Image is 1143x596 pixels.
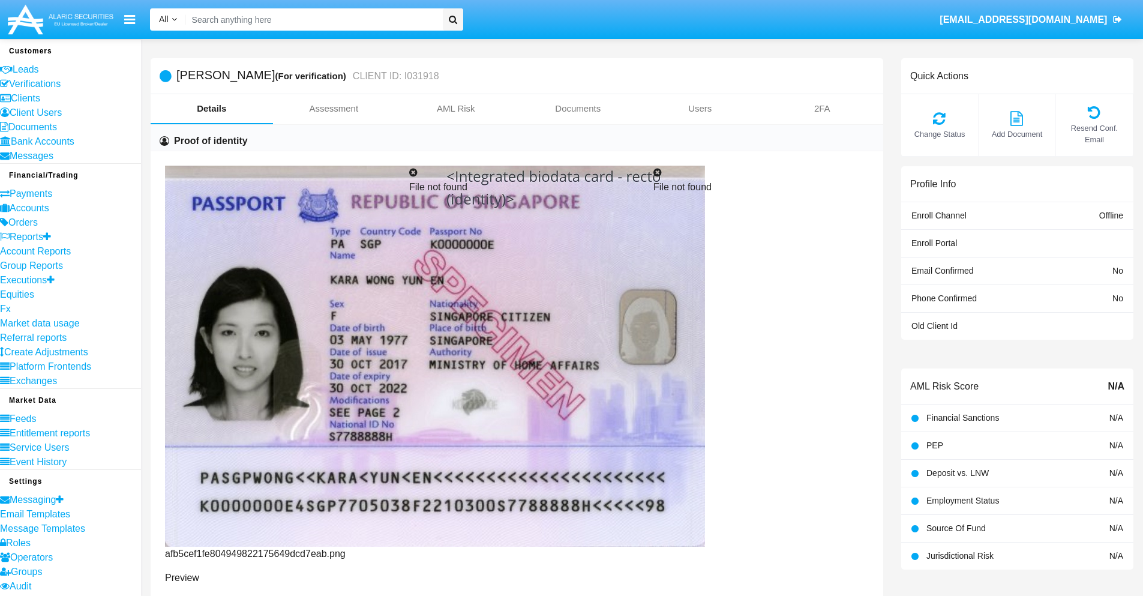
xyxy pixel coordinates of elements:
span: Financial Sanctions [926,413,999,423]
input: Search [186,8,439,31]
span: Deposit vs. LNW [926,468,989,478]
span: Reports [10,232,43,242]
p: Preview [165,571,380,585]
p: File not found [409,180,625,194]
span: N/A [1109,441,1123,450]
span: No [1112,293,1123,303]
span: Create Adjustments [4,347,88,357]
span: Phone Confirmed [911,293,977,303]
h6: Profile Info [910,178,956,190]
span: Event History [10,457,67,467]
span: Roles [6,538,31,548]
small: CLIENT ID: I031918 [350,71,439,81]
span: Payments [10,188,52,199]
span: Email Confirmed [911,266,973,275]
span: Old Client Id [911,321,958,331]
span: Jurisdictional Risk [926,551,994,561]
span: Change Status [907,128,972,140]
span: Messages [10,151,53,161]
span: Add Document [985,128,1049,140]
a: AML Risk [395,94,517,123]
a: Assessment [273,94,395,123]
span: Employment Status [926,496,999,505]
span: Enroll Portal [911,238,957,248]
a: 2FA [761,94,884,123]
span: Entitlement reports [10,428,90,438]
a: Users [639,94,761,123]
span: Orders [8,217,38,227]
h6: AML Risk Score [910,381,979,392]
h6: Quick Actions [910,70,968,82]
span: Enroll Channel [911,211,967,220]
a: All [150,13,186,26]
span: N/A [1109,551,1123,561]
a: Documents [517,94,640,123]
a: Details [151,94,273,123]
span: Leads [13,64,39,74]
span: PEP [926,441,943,450]
span: Clients [11,93,40,103]
span: Service Users [10,442,70,453]
span: Feeds [10,414,36,424]
h6: Proof of identity [174,134,248,148]
span: Bank Accounts [11,136,74,146]
span: N/A [1108,379,1124,394]
p: File not found [653,180,869,194]
span: N/A [1109,523,1123,533]
span: All [159,14,169,24]
span: No [1112,266,1123,275]
span: Accounts [10,203,49,213]
span: N/A [1109,413,1123,423]
span: Offline [1099,211,1123,220]
span: [EMAIL_ADDRESS][DOMAIN_NAME] [940,14,1107,25]
span: Messaging [10,495,56,505]
span: Exchanges [10,376,57,386]
span: Source Of Fund [926,523,986,533]
span: Documents [8,122,57,132]
span: Groups [11,567,42,577]
span: Resend Conf. Email [1062,122,1127,145]
span: N/A [1109,496,1123,505]
h5: [PERSON_NAME] [176,69,439,83]
span: Verifications [9,79,61,89]
span: afb5cef1fe804949822175649dcd7eab.png [165,549,346,559]
div: (For verification) [275,69,349,83]
span: N/A [1109,468,1123,478]
span: Platform Frontends [10,361,91,372]
span: Operators [10,552,53,562]
img: Logo image [6,2,115,37]
span: Audit [10,581,31,591]
span: Client Users [10,107,62,118]
a: [EMAIL_ADDRESS][DOMAIN_NAME] [934,3,1128,37]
